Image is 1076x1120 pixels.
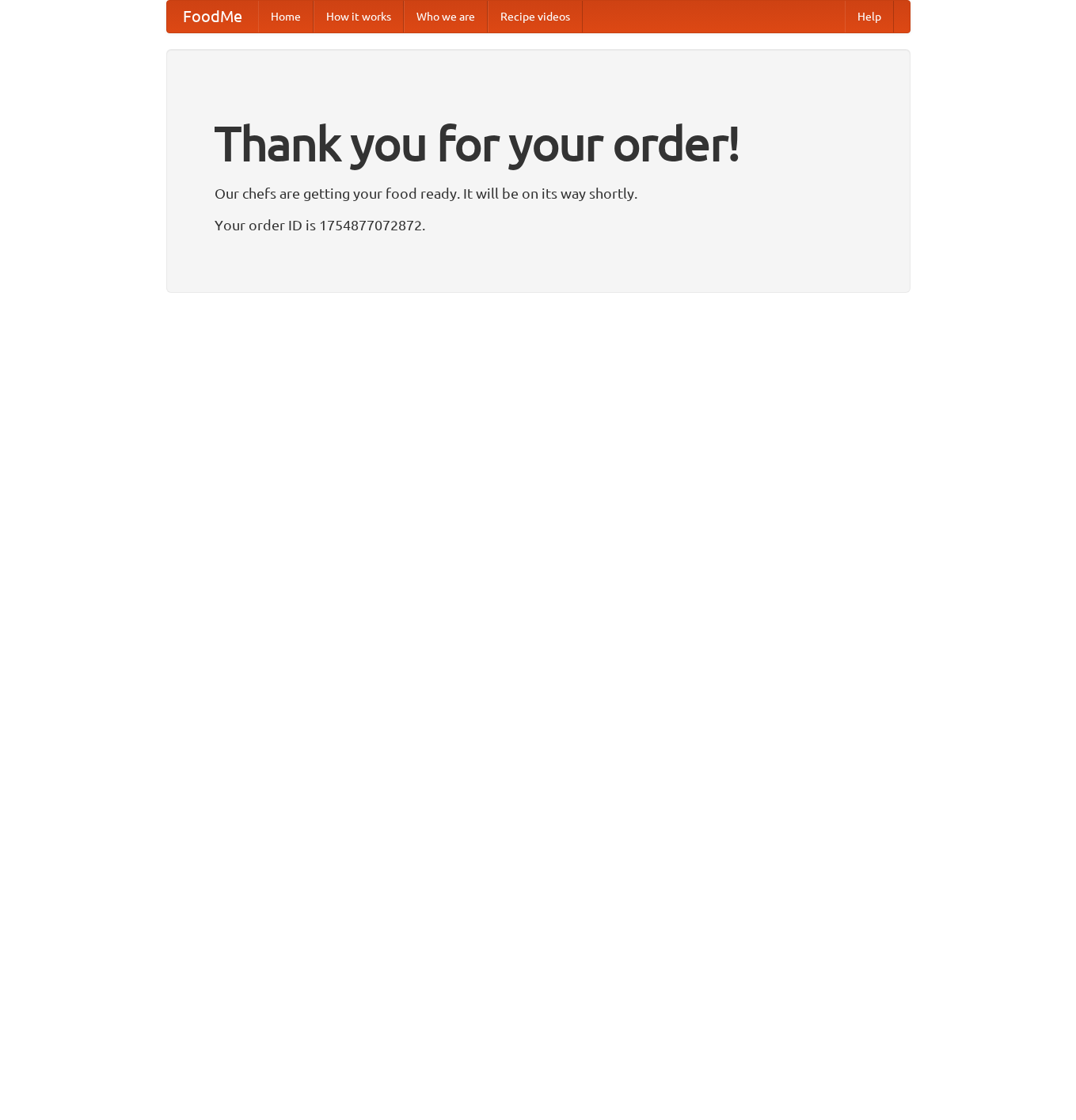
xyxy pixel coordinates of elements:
p: Your order ID is 1754877072872. [215,213,862,237]
p: Our chefs are getting your food ready. It will be on its way shortly. [215,181,862,205]
h1: Thank you for your order! [215,105,862,181]
a: Help [845,1,894,32]
a: Recipe videos [488,1,583,32]
a: Who we are [404,1,488,32]
a: Home [258,1,314,32]
a: FoodMe [167,1,258,32]
a: How it works [314,1,404,32]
